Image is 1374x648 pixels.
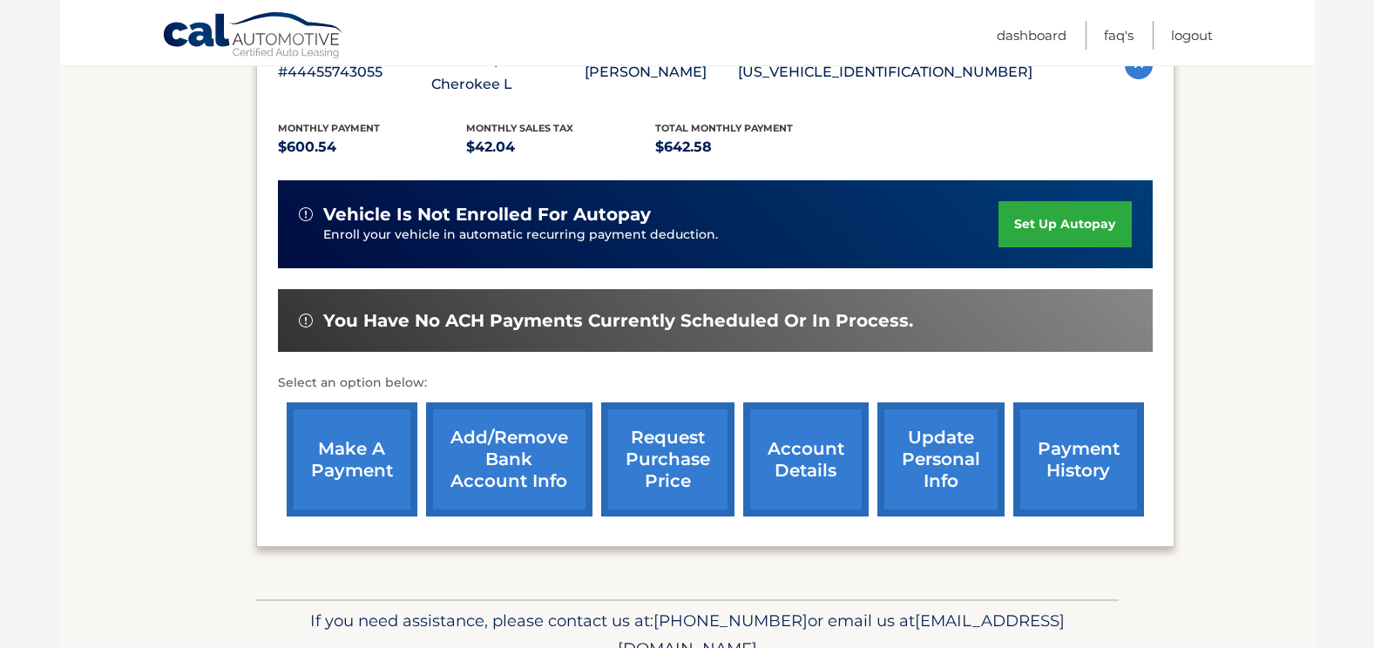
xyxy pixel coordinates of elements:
p: $600.54 [278,135,467,159]
span: vehicle is not enrolled for autopay [323,204,651,226]
p: [US_VEHICLE_IDENTIFICATION_NUMBER] [738,60,1032,84]
p: [PERSON_NAME] [585,60,738,84]
a: Logout [1171,21,1213,50]
p: 2024 Jeep Grand Cherokee L [431,48,585,97]
a: Cal Automotive [162,11,345,62]
a: make a payment [287,402,417,516]
span: Monthly sales Tax [466,122,573,134]
img: alert-white.svg [299,207,313,221]
a: Dashboard [997,21,1066,50]
p: Enroll your vehicle in automatic recurring payment deduction. [323,226,999,245]
img: alert-white.svg [299,314,313,327]
span: Monthly Payment [278,122,380,134]
span: [PHONE_NUMBER] [653,611,808,631]
span: Total Monthly Payment [655,122,793,134]
p: $42.04 [466,135,655,159]
p: #44455743055 [278,60,431,84]
a: update personal info [877,402,1005,516]
p: $642.58 [655,135,844,159]
a: account details [743,402,869,516]
p: Select an option below: [278,373,1153,394]
span: You have no ACH payments currently scheduled or in process. [323,310,913,332]
a: payment history [1013,402,1144,516]
a: FAQ's [1104,21,1134,50]
a: request purchase price [601,402,734,516]
a: Add/Remove bank account info [426,402,592,516]
a: set up autopay [998,201,1131,247]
